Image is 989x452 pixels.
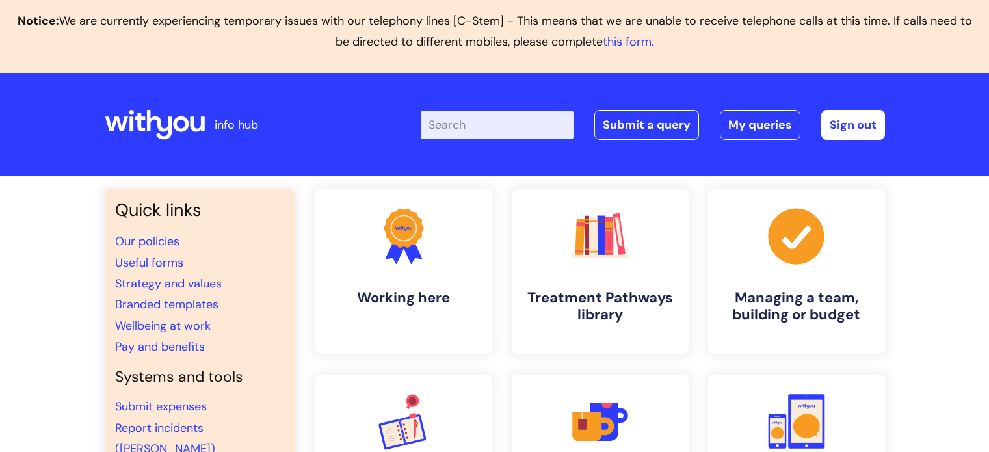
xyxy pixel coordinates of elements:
[115,318,211,334] a: Wellbeing at work
[215,114,258,135] p: info hub
[115,368,284,386] h4: Systems and tools
[115,200,284,220] h3: Quick links
[421,110,885,140] div: | -
[18,13,59,29] b: Notice:
[10,10,979,53] p: We are currently experiencing temporary issues with our telephony lines [C-Stem] - This means tha...
[115,399,207,414] a: Submit expenses
[522,289,678,324] h4: Treatment Pathways library
[315,189,492,354] a: Working here
[603,34,654,49] a: this form.
[512,189,689,354] a: Treatment Pathways library
[594,110,699,140] a: Submit a query
[115,276,222,291] a: Strategy and values
[720,110,800,140] a: My queries
[115,339,205,354] a: Pay and benefits
[708,189,885,354] a: Managing a team, building or budget
[326,289,482,306] h4: Working here
[719,289,875,324] h4: Managing a team, building or budget
[115,255,183,271] a: Useful forms
[821,110,885,140] a: Sign out
[115,233,179,249] a: Our policies
[115,297,218,312] a: Branded templates
[421,111,574,139] input: Search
